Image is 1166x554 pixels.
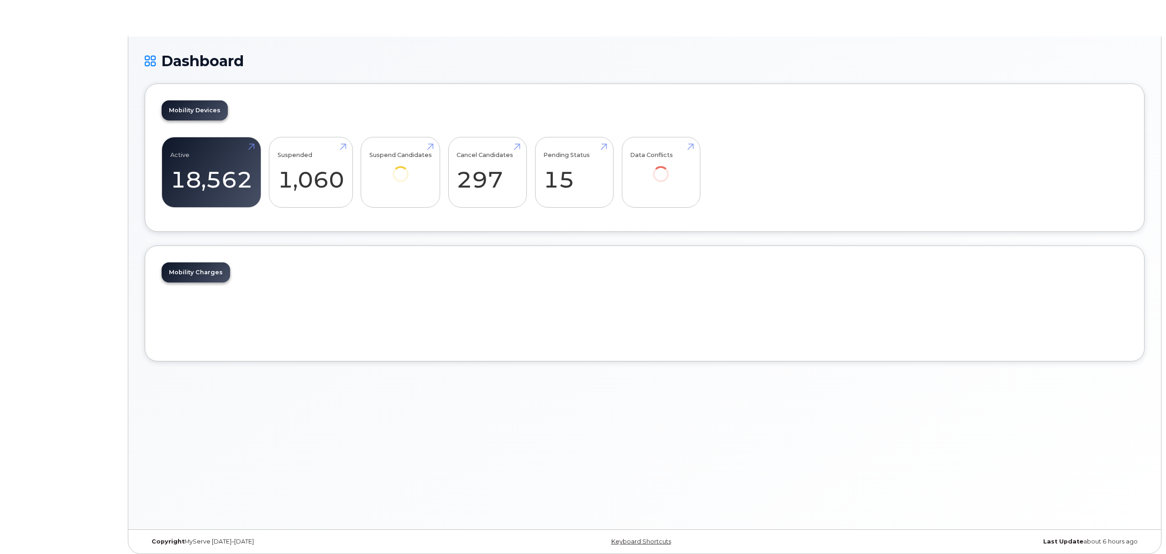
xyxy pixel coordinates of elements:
[278,142,344,203] a: Suspended 1,060
[152,538,184,545] strong: Copyright
[1043,538,1083,545] strong: Last Update
[369,142,432,195] a: Suspend Candidates
[162,100,228,120] a: Mobility Devices
[170,142,252,203] a: Active 18,562
[630,142,692,195] a: Data Conflicts
[457,142,518,203] a: Cancel Candidates 297
[145,53,1145,69] h1: Dashboard
[811,538,1145,545] div: about 6 hours ago
[145,538,478,545] div: MyServe [DATE]–[DATE]
[162,262,230,282] a: Mobility Charges
[611,538,671,545] a: Keyboard Shortcuts
[543,142,605,203] a: Pending Status 15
